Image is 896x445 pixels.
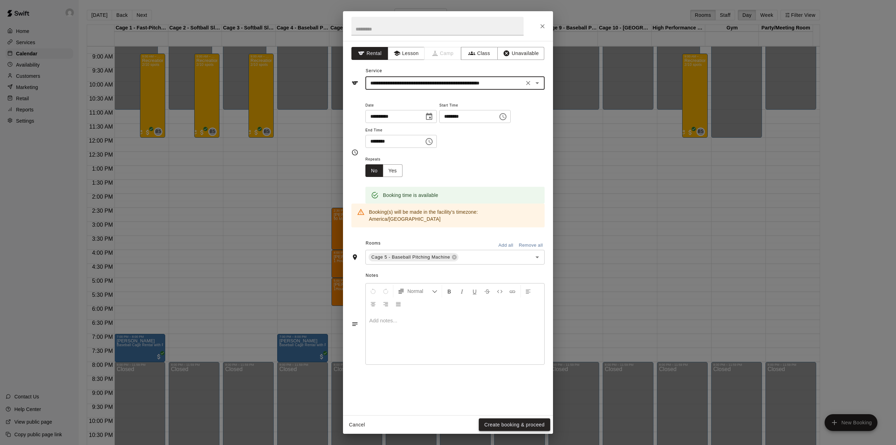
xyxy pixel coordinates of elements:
button: Clear [523,78,533,88]
button: Format Bold [443,285,455,297]
button: Format Italics [456,285,468,297]
button: Add all [495,240,517,251]
span: Service [366,68,382,73]
button: Format Underline [469,285,481,297]
svg: Service [351,80,358,87]
button: Class [461,47,498,60]
button: Center Align [367,297,379,310]
button: Open [532,78,542,88]
button: Close [536,20,549,33]
svg: Notes [351,321,358,328]
span: Camps can only be created in the Services page [425,47,461,60]
button: No [365,164,383,177]
button: Remove all [517,240,545,251]
span: Rooms [366,241,381,246]
button: Create booking & proceed [479,418,550,431]
svg: Timing [351,149,358,156]
button: Insert Code [494,285,506,297]
button: Justify Align [392,297,404,310]
div: outlined button group [365,164,402,177]
button: Unavailable [497,47,544,60]
button: Open [532,252,542,262]
span: Cage 5 - Baseball Pitching Machine [369,254,453,261]
div: Booking time is available [383,189,438,201]
span: Notes [366,270,545,281]
div: Booking(s) will be made in the facility's timezone: America/[GEOGRAPHIC_DATA] [369,206,539,225]
button: Rental [351,47,388,60]
button: Choose time, selected time is 8:00 PM [422,135,436,149]
button: Choose time, selected time is 7:00 PM [496,110,510,124]
span: Date [365,101,437,110]
button: Right Align [380,297,392,310]
svg: Rooms [351,254,358,261]
button: Insert Link [506,285,518,297]
button: Redo [380,285,392,297]
div: Cage 5 - Baseball Pitching Machine [369,253,458,261]
button: Undo [367,285,379,297]
button: Lesson [388,47,425,60]
span: Start Time [439,101,511,110]
button: Yes [383,164,402,177]
span: End Time [365,126,437,135]
button: Choose date, selected date is Aug 28, 2025 [422,110,436,124]
button: Format Strikethrough [481,285,493,297]
span: Normal [407,288,432,295]
button: Formatting Options [395,285,440,297]
button: Left Align [522,285,534,297]
button: Cancel [346,418,368,431]
span: Repeats [365,155,408,164]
